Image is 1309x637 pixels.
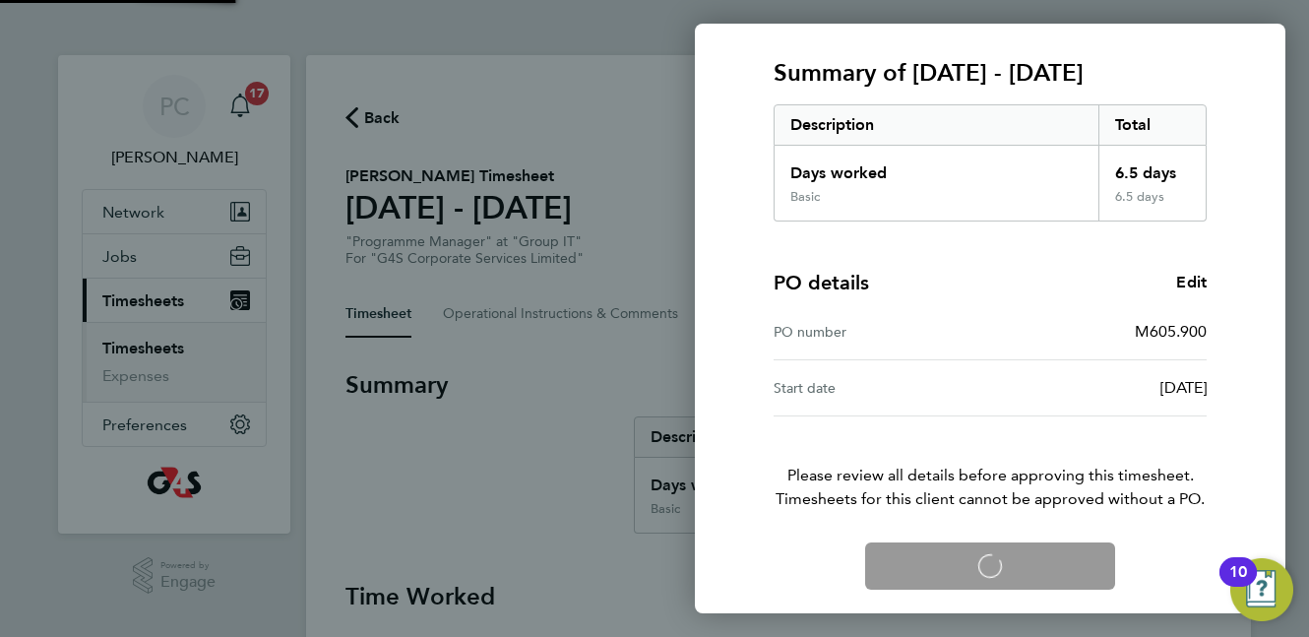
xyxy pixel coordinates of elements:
span: Timesheets for this client cannot be approved without a PO. [750,487,1230,511]
div: Description [775,105,1098,145]
div: Basic [790,189,820,205]
h3: Summary of [DATE] - [DATE] [774,57,1207,89]
div: 6.5 days [1098,189,1207,221]
a: Edit [1176,271,1207,294]
div: Start date [774,376,990,400]
div: Summary of 25 - 31 Aug 2025 [774,104,1207,222]
p: Please review all details before approving this timesheet. [750,416,1230,511]
div: 10 [1229,572,1247,598]
span: M605.900 [1135,322,1207,341]
h4: PO details [774,269,869,296]
span: Edit [1176,273,1207,291]
div: Days worked [775,146,1098,189]
div: PO number [774,320,990,344]
div: [DATE] [990,376,1207,400]
button: Open Resource Center, 10 new notifications [1230,558,1293,621]
div: Total [1098,105,1207,145]
div: 6.5 days [1098,146,1207,189]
